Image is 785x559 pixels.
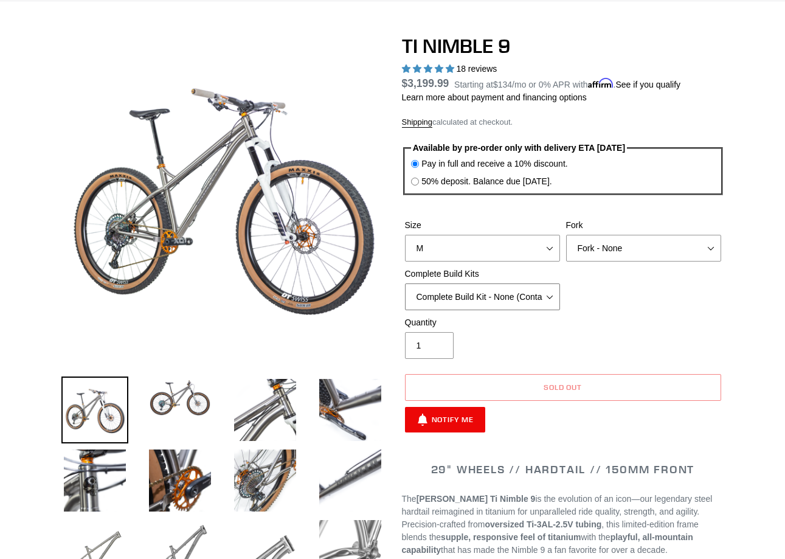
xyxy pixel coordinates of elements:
span: Affirm [588,78,614,88]
span: $3,199.99 [402,77,449,89]
h1: TI NIMBLE 9 [402,35,724,58]
img: Load image into Gallery viewer, TI NIMBLE 9 [232,447,299,514]
img: Load image into Gallery viewer, TI NIMBLE 9 [232,377,299,443]
label: Fork [566,219,721,232]
strong: supple, responsive feel of titanium [441,532,581,542]
label: 50% deposit. Balance due [DATE]. [421,175,552,188]
span: $134 [493,80,512,89]
img: Load image into Gallery viewer, TI NIMBLE 9 [61,377,128,443]
a: See if you qualify - Learn more about Affirm Financing (opens in modal) [615,80,680,89]
button: Sold out [405,374,721,401]
img: Load image into Gallery viewer, TI NIMBLE 9 [317,447,384,514]
strong: oversized Ti-3AL-2.5V tubing [485,519,601,529]
span: 18 reviews [456,64,497,74]
a: Learn more about payment and financing options [402,92,587,102]
img: Load image into Gallery viewer, TI NIMBLE 9 [61,447,128,514]
div: calculated at checkout. [402,116,724,128]
a: Shipping [402,117,433,128]
button: Notify Me [405,407,486,432]
img: Load image into Gallery viewer, TI NIMBLE 9 [317,377,384,443]
span: Sold out [544,383,583,392]
p: Starting at /mo or 0% APR with . [454,75,680,91]
legend: Available by pre-order only with delivery ETA [DATE] [411,142,627,155]
span: 4.89 stars [402,64,457,74]
label: Complete Build Kits [405,268,560,280]
label: Pay in full and receive a 10% discount. [421,158,567,170]
span: 29" WHEELS // HARDTAIL // 150MM FRONT [431,462,695,476]
label: Quantity [405,316,560,329]
img: Load image into Gallery viewer, TI NIMBLE 9 [147,377,213,419]
img: Load image into Gallery viewer, TI NIMBLE 9 [147,447,213,514]
label: Size [405,219,560,232]
strong: [PERSON_NAME] Ti Nimble 9 [417,494,536,504]
p: The is the evolution of an icon—our legendary steel hardtail reimagined in titanium for unparalle... [402,493,724,557]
